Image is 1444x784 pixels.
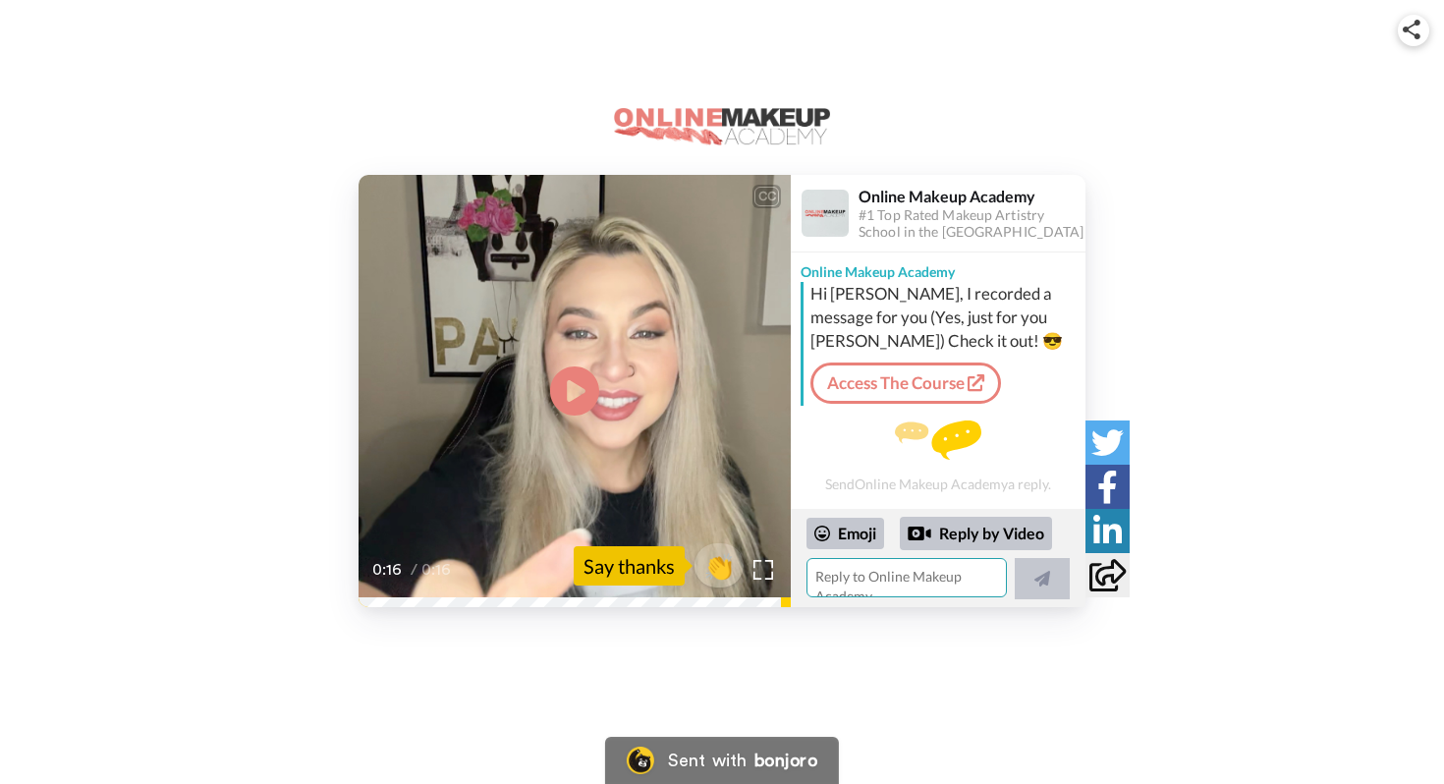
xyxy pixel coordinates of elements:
img: logo [614,108,830,145]
div: CC [754,187,779,206]
div: Online Makeup Academy [791,252,1085,282]
div: #1 Top Rated Makeup Artistry School in the [GEOGRAPHIC_DATA] [859,207,1084,241]
div: Hi [PERSON_NAME], I recorded a message for you (Yes, just for you [PERSON_NAME]) Check it out! 😎 [810,282,1081,353]
a: Access The Course [810,363,1001,404]
div: Emoji [806,518,884,549]
img: message.svg [895,420,981,460]
span: / [411,558,417,582]
div: Online Makeup Academy [859,187,1084,205]
img: Profile Image [802,190,849,237]
div: Say thanks [574,546,685,586]
span: 0:16 [372,558,407,582]
div: Send Online Makeup Academy a reply. [791,414,1085,499]
img: Full screen [753,560,773,580]
button: 👏 [694,543,744,588]
span: 0:16 [421,558,456,582]
span: 👏 [694,550,744,582]
div: Reply by Video [908,522,931,545]
div: Reply by Video [900,517,1052,550]
img: ic_share.svg [1403,20,1420,39]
